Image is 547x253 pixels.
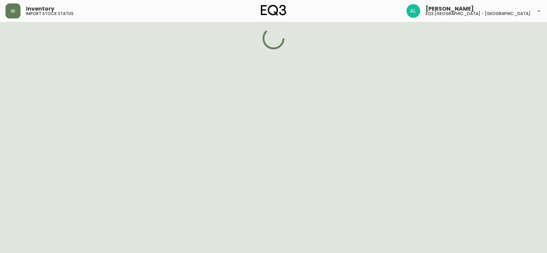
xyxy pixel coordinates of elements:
[426,6,474,12] span: [PERSON_NAME]
[426,12,531,16] h5: eq3 [GEOGRAPHIC_DATA] - [GEOGRAPHIC_DATA]
[261,5,286,16] img: logo
[26,12,74,16] h5: import stock status
[26,6,54,12] span: Inventory
[406,4,420,18] img: 1c2a8670a0b342a1deb410e06288c649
